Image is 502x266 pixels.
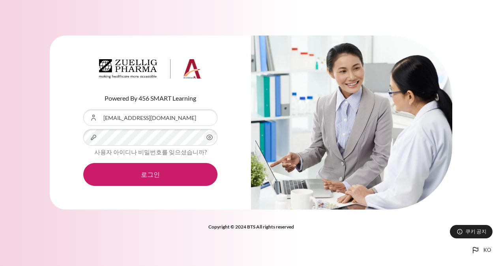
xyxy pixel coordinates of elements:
input: 사용자 아이디 [83,109,217,126]
button: Languages [468,242,494,258]
span: 쿠키 공지 [465,228,487,235]
a: 사용자 아이디나 비밀번호를 잊으셨습니까? [94,148,207,155]
strong: Copyright © 2024 BTS All rights reserved [208,224,294,230]
a: Architeck [99,59,202,82]
button: 쿠키 공지 [450,225,493,238]
img: Architeck [99,59,202,79]
span: ko [483,246,491,254]
button: 로그인 [83,163,217,186]
p: Powered By 456 SMART Learning [83,94,217,103]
